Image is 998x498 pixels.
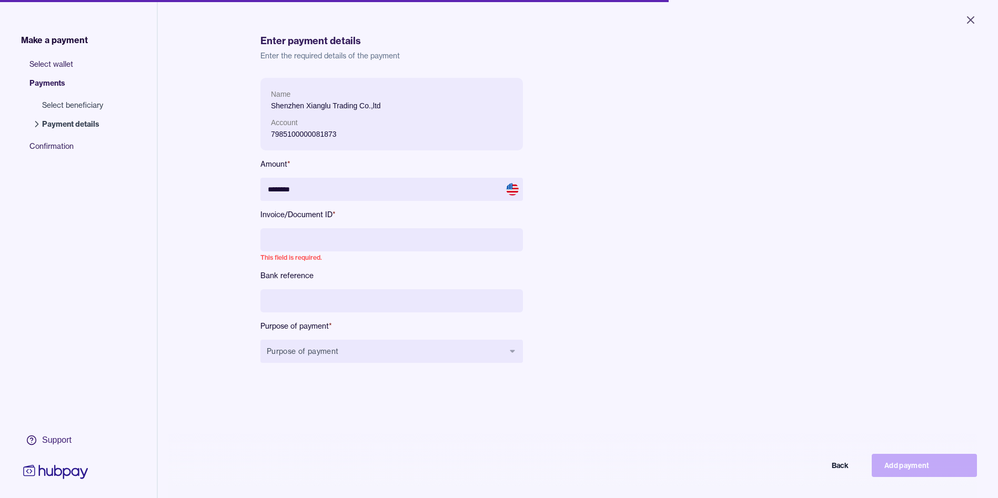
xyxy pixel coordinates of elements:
[260,209,523,220] label: Invoice/Document ID
[260,253,523,262] p: This field is required.
[29,59,114,78] span: Select wallet
[271,88,512,100] p: Name
[271,117,512,128] p: Account
[29,141,114,160] span: Confirmation
[42,434,72,446] div: Support
[29,78,114,97] span: Payments
[756,454,861,477] button: Back
[271,128,512,140] p: 7985100000081873
[260,321,523,331] label: Purpose of payment
[21,429,90,451] a: Support
[260,270,523,281] label: Bank reference
[21,34,88,46] span: Make a payment
[42,100,103,110] span: Select beneficiary
[260,34,895,48] h1: Enter payment details
[271,100,512,111] p: Shenzhen Xianglu Trading Co.,ltd
[952,8,990,32] button: Close
[260,159,523,169] label: Amount
[260,50,895,61] p: Enter the required details of the payment
[260,340,523,363] button: Purpose of payment
[42,119,103,129] span: Payment details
